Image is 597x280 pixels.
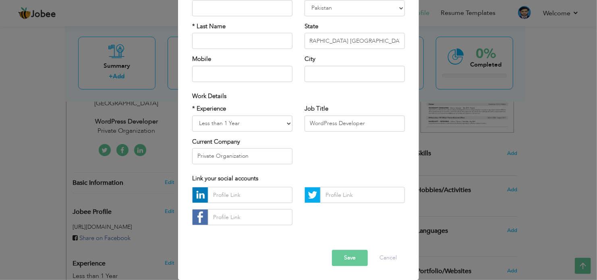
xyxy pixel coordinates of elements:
label: * Experience [192,105,226,113]
label: Mobile [192,55,211,64]
img: linkedin [193,188,208,203]
label: City [305,55,315,64]
input: Profile Link [208,187,292,203]
img: Twitter [305,188,320,203]
label: Job Title [305,105,328,113]
label: State [305,22,318,31]
button: Save [332,250,368,266]
input: Profile Link [320,187,405,203]
label: Current Company [192,138,240,146]
span: Work Details [192,92,226,100]
input: Profile Link [208,209,292,226]
label: * Last Name [192,22,226,31]
span: Link your social accounts [192,174,258,182]
img: facebook [193,210,208,225]
button: Cancel [371,250,405,266]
